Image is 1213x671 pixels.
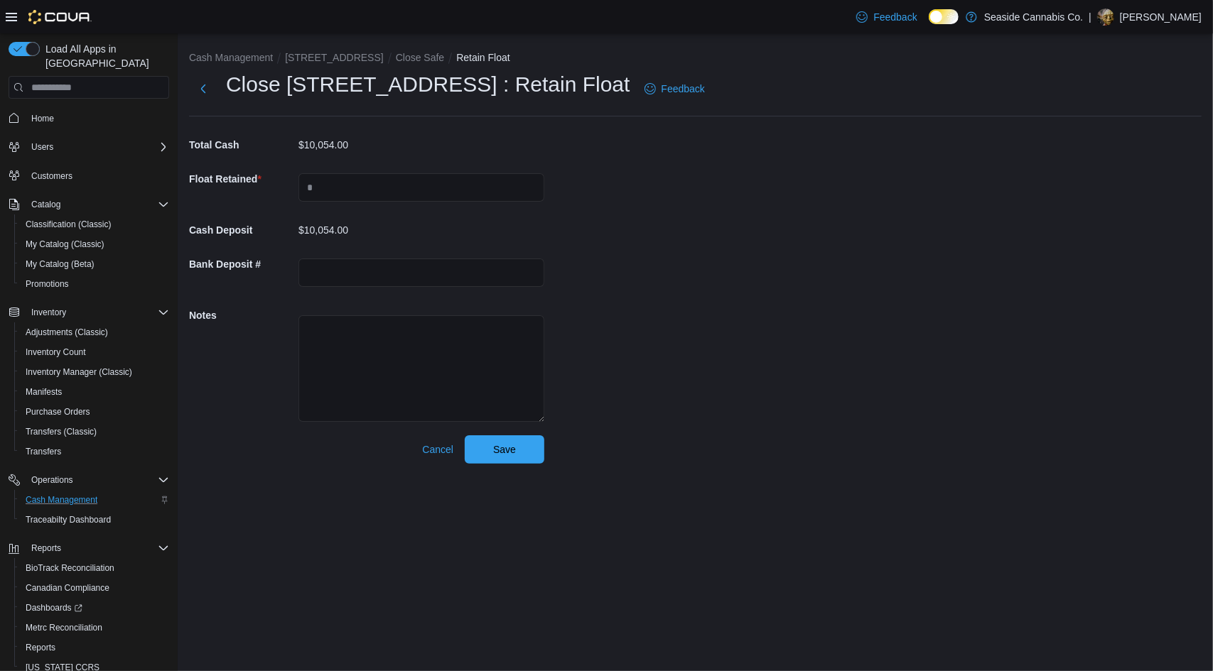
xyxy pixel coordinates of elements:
span: Cash Management [26,494,97,506]
button: Cancel [416,435,459,464]
a: Manifests [20,383,68,400]
span: Transfers (Classic) [20,423,169,440]
a: My Catalog (Classic) [20,236,110,253]
span: Feedback [873,10,917,24]
a: Dashboards [14,598,175,618]
button: Users [3,137,175,157]
p: Seaside Cannabis Co. [984,9,1083,26]
button: Inventory [3,302,175,322]
button: Transfers [14,442,175,462]
span: Cancel [422,442,453,457]
span: Classification (Classic) [26,219,112,230]
span: My Catalog (Classic) [20,236,169,253]
p: $10,054.00 [298,139,348,151]
span: Reports [26,540,169,557]
span: Manifests [20,383,169,400]
button: Save [465,435,544,464]
button: Retain Float [456,52,510,63]
span: Users [26,138,169,156]
h5: Cash Deposit [189,216,296,244]
span: Inventory Manager (Classic) [20,364,169,381]
button: Promotions [14,274,175,294]
button: Operations [3,470,175,490]
a: Customers [26,168,78,185]
button: Next [189,75,217,103]
a: Transfers [20,443,67,460]
span: Users [31,141,53,153]
span: Metrc Reconciliation [26,622,102,633]
span: Purchase Orders [26,406,90,418]
h5: Float Retained [189,165,296,193]
a: Cash Management [20,491,103,508]
span: Classification (Classic) [20,216,169,233]
span: Manifests [26,386,62,398]
button: Canadian Compliance [14,578,175,598]
span: Reports [20,639,169,656]
button: Purchase Orders [14,402,175,422]
button: Catalog [26,196,66,213]
button: [STREET_ADDRESS] [285,52,383,63]
span: Catalog [31,199,60,210]
p: [PERSON_NAME] [1120,9,1202,26]
span: Reports [31,542,61,554]
button: Adjustments (Classic) [14,322,175,342]
span: Catalog [26,196,169,213]
h5: Bank Deposit # [189,250,296,278]
span: Cash Management [20,491,169,508]
span: Inventory Manager (Classic) [26,366,132,378]
button: Home [3,107,175,128]
h5: Notes [189,301,296,329]
span: Promotions [20,276,169,293]
span: Traceabilty Dashboard [26,514,111,525]
span: Metrc Reconciliation [20,619,169,636]
span: Feedback [662,82,705,96]
button: Reports [3,538,175,558]
p: | [1089,9,1091,26]
img: Cova [28,10,92,24]
span: Purchase Orders [20,403,169,420]
span: Adjustments (Classic) [26,327,108,338]
span: Canadian Compliance [20,579,169,596]
a: Inventory Manager (Classic) [20,364,138,381]
span: My Catalog (Beta) [26,258,95,270]
a: Inventory Count [20,344,92,361]
a: Adjustments (Classic) [20,324,114,341]
h5: Total Cash [189,131,296,159]
span: Load All Apps in [GEOGRAPHIC_DATA] [40,42,169,70]
span: Traceabilty Dashboard [20,511,169,528]
button: Reports [26,540,67,557]
span: Reports [26,642,55,653]
a: Transfers (Classic) [20,423,102,440]
button: Inventory Count [14,342,175,362]
div: Mike Vaughan [1097,9,1114,26]
span: Operations [31,474,73,486]
span: Home [31,113,54,124]
span: Transfers [26,446,61,457]
span: Customers [31,170,72,182]
span: BioTrack Reconciliation [20,560,169,577]
span: Customers [26,167,169,185]
nav: An example of EuiBreadcrumbs [189,50,1202,67]
span: Transfers (Classic) [26,426,97,437]
button: Transfers (Classic) [14,422,175,442]
p: $10,054.00 [298,224,348,236]
span: Inventory Count [20,344,169,361]
span: My Catalog (Classic) [26,239,104,250]
span: Adjustments (Classic) [20,324,169,341]
span: BioTrack Reconciliation [26,562,114,574]
button: Manifests [14,382,175,402]
a: Feedback [851,3,922,31]
button: Operations [26,471,79,489]
button: Classification (Classic) [14,214,175,234]
button: Close Safe [396,52,444,63]
button: Reports [14,638,175,658]
span: Dashboards [20,599,169,616]
a: Promotions [20,276,75,293]
a: Feedback [639,75,711,103]
button: Catalog [3,195,175,214]
span: Inventory Count [26,347,86,358]
button: Customers [3,165,175,186]
button: Cash Management [189,52,273,63]
button: Traceabilty Dashboard [14,510,175,530]
button: Inventory Manager (Classic) [14,362,175,382]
